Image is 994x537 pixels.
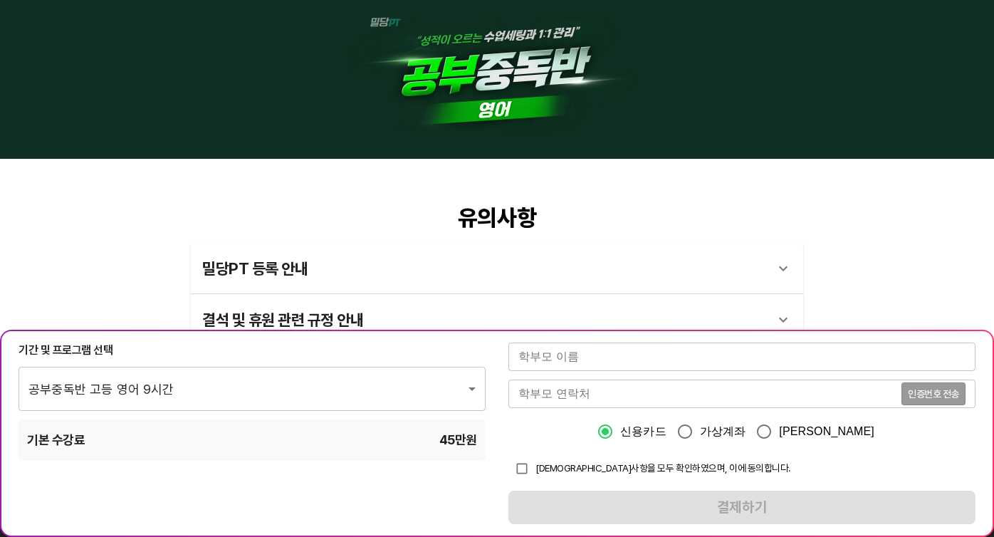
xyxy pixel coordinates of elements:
[779,423,874,440] span: [PERSON_NAME]
[202,251,766,286] div: 밀당PT 등록 안내
[191,204,803,231] div: 유의사항
[700,423,746,440] span: 가상계좌
[508,343,975,371] input: 학부모 이름을 입력해주세요
[27,432,85,449] span: 기본 수강료
[620,423,666,440] span: 신용카드
[508,380,901,408] input: 학부모 연락처를 입력해주세요
[19,343,486,358] div: 기간 및 프로그램 선택
[191,294,803,345] div: 결석 및 휴원 관련 규정 안내
[191,243,803,294] div: 밀당PT 등록 안내
[19,367,486,411] div: 공부중독반 고등 영어 9시간
[439,432,477,449] span: 45만 원
[202,303,766,337] div: 결석 및 휴원 관련 규정 안내
[535,462,790,474] span: [DEMOGRAPHIC_DATA]사항을 모두 확인하였으며, 이에 동의합니다.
